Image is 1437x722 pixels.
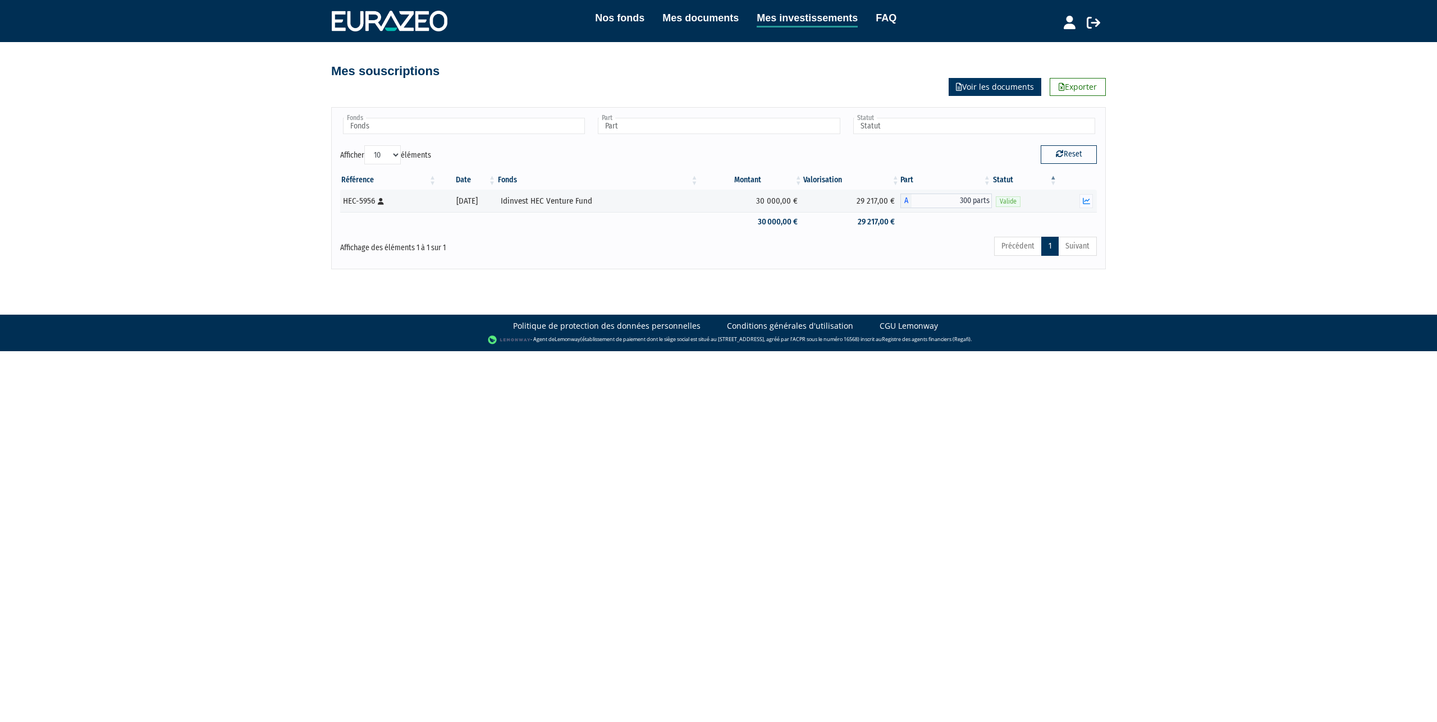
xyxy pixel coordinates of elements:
img: logo-lemonway.png [488,334,531,346]
div: Idinvest HEC Venture Fund [501,195,695,207]
td: 30 000,00 € [699,190,803,212]
th: Valorisation: activer pour trier la colonne par ordre croissant [803,171,900,190]
span: Valide [996,196,1020,207]
a: Mes documents [662,10,739,26]
div: HEC-5956 [343,195,433,207]
a: FAQ [876,10,896,26]
th: Statut : activer pour trier la colonne par ordre d&eacute;croissant [992,171,1058,190]
td: 29 217,00 € [803,190,900,212]
th: Part: activer pour trier la colonne par ordre croissant [900,171,992,190]
button: Reset [1041,145,1097,163]
a: CGU Lemonway [880,320,938,332]
div: [DATE] [441,195,493,207]
td: 29 217,00 € [803,212,900,232]
th: Référence : activer pour trier la colonne par ordre croissant [340,171,437,190]
a: Nos fonds [595,10,644,26]
a: Exporter [1050,78,1106,96]
a: Voir les documents [949,78,1041,96]
div: - Agent de (établissement de paiement dont le siège social est situé au [STREET_ADDRESS], agréé p... [11,334,1426,346]
th: Montant: activer pour trier la colonne par ordre croissant [699,171,803,190]
a: 1 [1041,237,1059,256]
label: Afficher éléments [340,145,431,164]
div: Affichage des éléments 1 à 1 sur 1 [340,236,646,254]
span: A [900,194,912,208]
th: Fonds: activer pour trier la colonne par ordre croissant [497,171,699,190]
select: Afficheréléments [364,145,401,164]
a: Politique de protection des données personnelles [513,320,701,332]
h4: Mes souscriptions [331,65,440,78]
div: A - Idinvest HEC Venture Fund [900,194,992,208]
span: 300 parts [912,194,992,208]
img: 1732889491-logotype_eurazeo_blanc_rvb.png [332,11,447,31]
a: Suivant [1058,237,1097,256]
a: Registre des agents financiers (Regafi) [882,335,971,343]
a: Précédent [994,237,1042,256]
th: Date: activer pour trier la colonne par ordre croissant [437,171,497,190]
td: 30 000,00 € [699,212,803,232]
a: Conditions générales d'utilisation [727,320,853,332]
a: Lemonway [555,335,580,343]
a: Mes investissements [757,10,858,27]
i: [Français] Personne physique [378,198,384,205]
